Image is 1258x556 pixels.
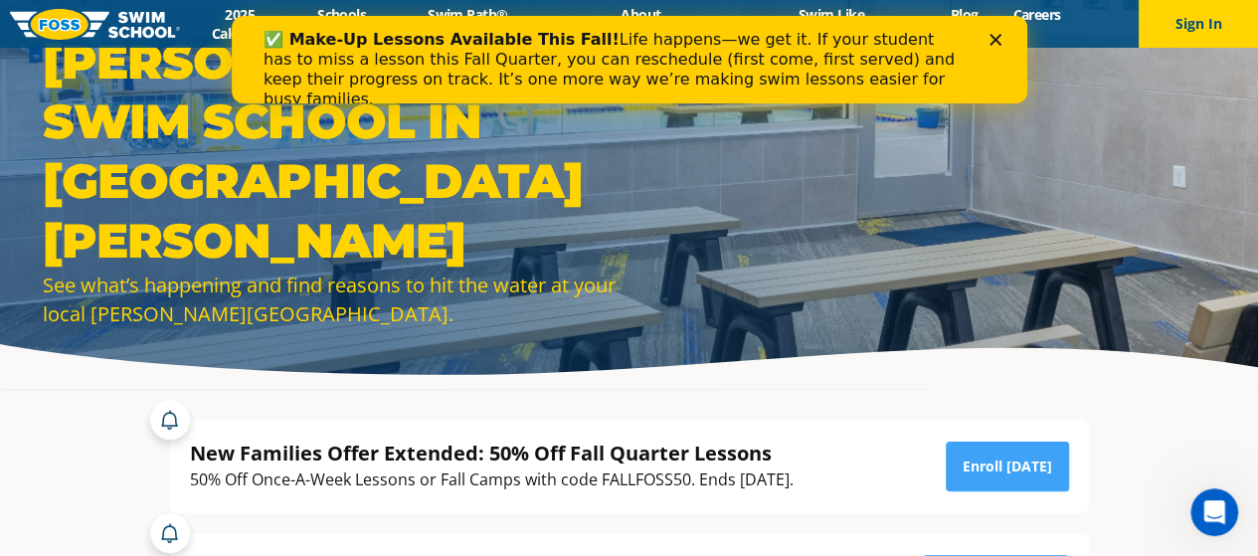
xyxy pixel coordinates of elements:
iframe: Intercom live chat [1190,488,1238,536]
div: 50% Off Once-A-Week Lessons or Fall Camps with code FALLFOSS50. Ends [DATE]. [190,466,794,493]
a: Careers [995,5,1078,24]
a: Swim Like [PERSON_NAME] [730,5,933,43]
a: 2025 Calendar [180,5,300,43]
a: Swim Path® Program [384,5,552,43]
a: Blog [933,5,995,24]
div: Life happens—we get it. If your student has to miss a lesson this Fall Quarter, you can reschedul... [32,14,732,93]
div: See what’s happening and find reasons to hit the water at your local [PERSON_NAME][GEOGRAPHIC_DATA]. [43,271,620,328]
iframe: Intercom live chat banner [232,16,1027,103]
div: New Families Offer Extended: 50% Off Fall Quarter Lessons [190,440,794,466]
a: Schools [300,5,384,24]
img: FOSS Swim School Logo [10,9,180,40]
div: Close [758,18,778,30]
a: Enroll [DATE] [946,442,1069,491]
a: About [PERSON_NAME] [552,5,730,43]
b: ✅ Make-Up Lessons Available This Fall! [32,14,388,33]
h1: [PERSON_NAME] Swim School in [GEOGRAPHIC_DATA][PERSON_NAME] [43,32,620,271]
